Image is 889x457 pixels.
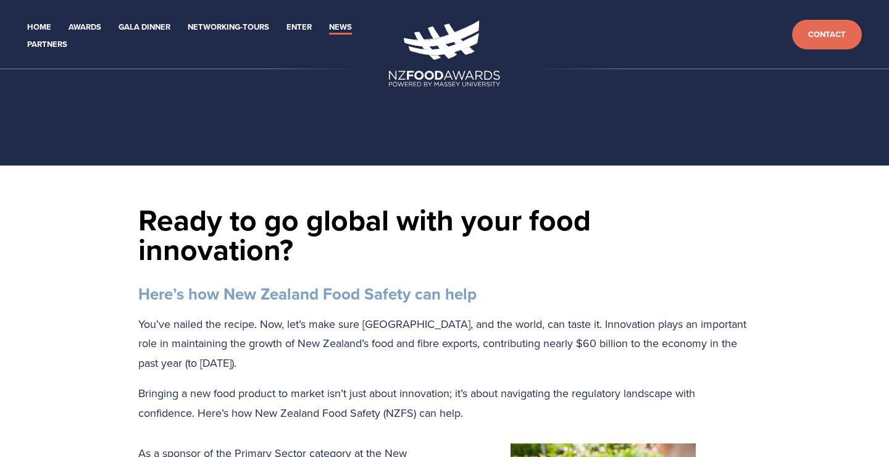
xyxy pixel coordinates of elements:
p: Bringing a new food product to market isn’t just about innovation; it’s about navigating the regu... [138,384,751,422]
a: News [329,20,352,35]
a: Gala Dinner [119,20,170,35]
strong: Here’s how New Zealand Food Safety can help [138,282,477,306]
h1: Ready to go global with your food innovation? [138,205,751,264]
a: Partners [27,38,67,52]
p: You’ve nailed the recipe. Now, let’s make sure [GEOGRAPHIC_DATA], and the world, can taste it. In... [138,314,751,373]
a: Home [27,20,51,35]
a: Enter [286,20,312,35]
a: Awards [69,20,101,35]
a: Contact [792,20,862,50]
a: Networking-Tours [188,20,269,35]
